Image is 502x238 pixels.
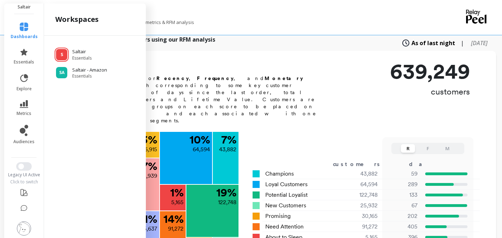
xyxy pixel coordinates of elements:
[55,14,99,24] h2: workspaces
[72,67,107,74] p: Saltair - Amazon
[336,170,386,178] div: 43,882
[197,75,234,81] b: Frequency
[216,187,236,198] p: 19 %
[85,61,325,72] h2: RFM Segments
[141,134,157,145] p: 3 %
[59,70,64,75] span: SA
[265,170,294,178] span: Champions
[461,39,464,47] span: |
[336,180,386,189] div: 64,594
[265,180,308,189] span: Loyal Customers
[11,34,38,39] span: dashboards
[440,144,454,153] button: M
[143,145,157,154] p: 16,915
[386,212,417,220] p: 202
[168,225,184,233] p: 91,272
[17,86,32,92] span: explore
[171,198,184,207] p: 5,165
[333,160,390,169] div: customers
[61,52,63,57] span: S
[265,201,306,210] span: New Customers
[409,160,438,169] div: days
[193,145,210,154] p: 64,594
[219,145,236,154] p: 43,882
[265,191,308,199] span: Potential Loyalist
[17,221,31,236] img: profile picture
[390,86,470,97] p: customers
[138,225,157,233] p: 195,637
[16,162,32,171] button: Switch to New UI
[265,212,291,220] span: Promising
[336,201,386,210] div: 25,932
[156,75,189,81] b: Recency
[190,134,210,145] p: 10 %
[386,170,417,178] p: 59
[85,75,325,124] p: RFM stands for , , and , each corresponding to some key customer trait: number of days since the ...
[386,201,417,210] p: 67
[4,172,45,178] div: Legacy UI Active
[401,144,415,153] button: R
[218,198,236,207] p: 122,748
[386,222,417,231] p: 405
[421,144,435,153] button: F
[72,73,107,79] span: Essentials
[140,172,157,180] p: 42,939
[386,191,417,199] p: 133
[336,191,386,199] div: 122,748
[471,39,488,47] span: [DATE]
[17,111,31,116] span: metrics
[411,39,455,47] span: As of last night
[386,180,417,189] p: 289
[72,48,92,55] p: Saltair
[72,55,92,61] span: Essentials
[170,187,184,198] p: 1 %
[11,4,37,10] p: Saltair
[221,134,236,145] p: 7 %
[336,222,386,231] div: 91,272
[142,160,157,172] p: 7 %
[390,61,470,82] p: 639,249
[336,212,386,220] div: 30,165
[163,213,184,225] p: 14 %
[265,222,304,231] span: Need Attention
[13,139,35,145] span: audiences
[4,179,45,185] div: Click to switch
[137,213,157,225] p: 31 %
[14,59,34,65] span: essentials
